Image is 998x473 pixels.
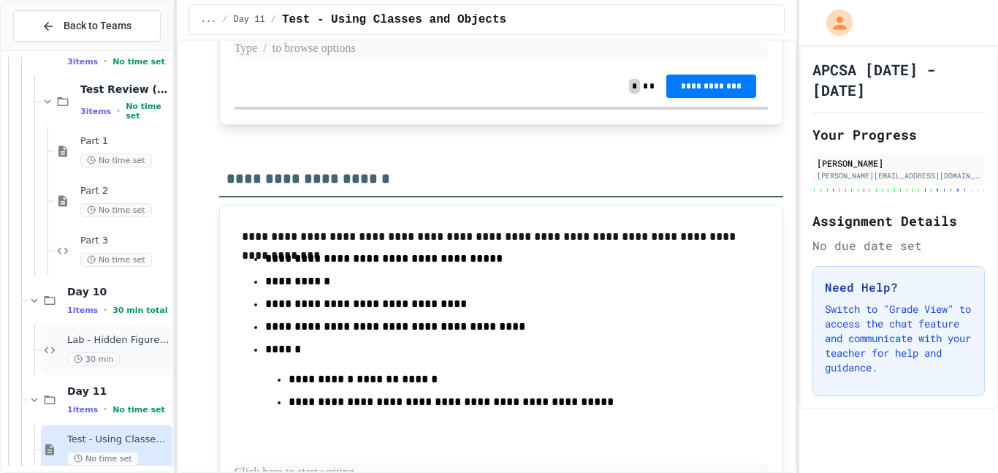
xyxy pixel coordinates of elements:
[67,434,169,446] span: Test - Using Classes and Objects
[67,385,169,398] span: Day 11
[67,405,98,415] span: 1 items
[201,14,217,26] span: ...
[67,285,169,298] span: Day 10
[233,14,264,26] span: Day 11
[67,352,120,366] span: 30 min
[282,11,506,29] span: Test - Using Classes and Objects
[80,83,169,96] span: Test Review (40 mins)
[80,235,169,247] span: Part 3
[812,59,985,100] h1: APCSA [DATE] - [DATE]
[80,185,169,197] span: Part 2
[67,334,169,347] span: Lab - Hidden Figures: Orbital Velocity Calculator
[825,302,972,375] p: Switch to "Grade View" to access the chat feature and communicate with your teacher for help and ...
[812,124,985,145] h2: Your Progress
[113,405,165,415] span: No time set
[113,306,167,315] span: 30 min total
[67,452,139,466] span: No time set
[80,135,169,148] span: Part 1
[812,237,985,254] div: No due date set
[126,102,169,121] span: No time set
[80,203,152,217] span: No time set
[222,14,227,26] span: /
[104,404,107,415] span: •
[104,304,107,316] span: •
[67,306,98,315] span: 1 items
[271,14,276,26] span: /
[80,107,111,116] span: 3 items
[817,170,980,181] div: [PERSON_NAME][EMAIL_ADDRESS][DOMAIN_NAME]
[825,279,972,296] h3: Need Help?
[811,6,856,39] div: My Account
[64,18,132,34] span: Back to Teams
[80,253,152,267] span: No time set
[113,57,165,67] span: No time set
[67,57,98,67] span: 3 items
[812,211,985,231] h2: Assignment Details
[817,156,980,170] div: [PERSON_NAME]
[80,154,152,167] span: No time set
[104,56,107,67] span: •
[13,10,161,42] button: Back to Teams
[117,105,120,117] span: •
